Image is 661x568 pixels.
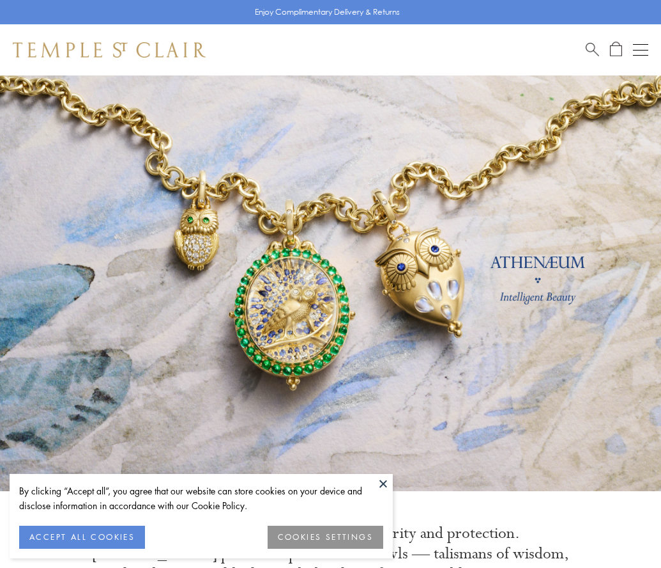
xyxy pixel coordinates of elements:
[610,42,622,58] a: Open Shopping Bag
[633,42,648,58] button: Open navigation
[268,526,383,549] button: COOKIES SETTINGS
[255,6,400,19] p: Enjoy Complimentary Delivery & Returns
[19,526,145,549] button: ACCEPT ALL COOKIES
[586,42,599,58] a: Search
[13,42,206,58] img: Temple St. Clair
[19,484,383,513] div: By clicking “Accept all”, you agree that our website can store cookies on your device and disclos...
